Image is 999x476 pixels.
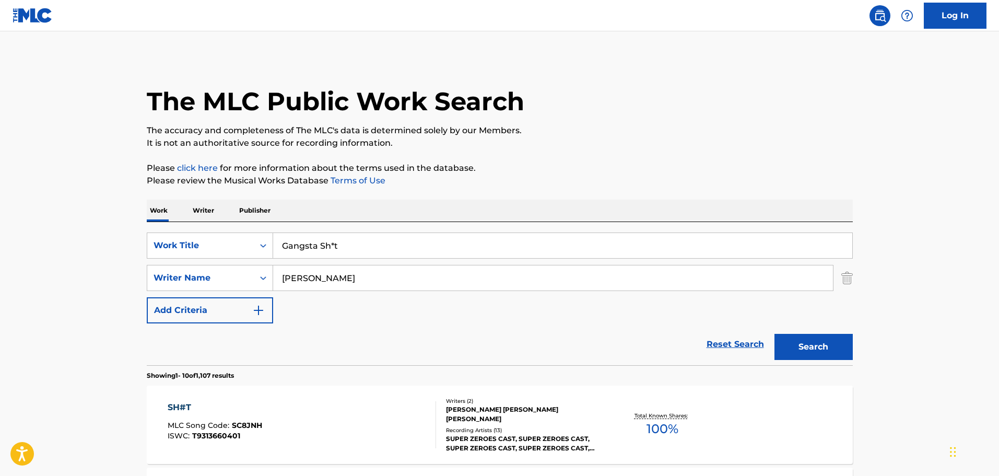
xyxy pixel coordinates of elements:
[232,421,262,430] span: SC8JNH
[147,124,853,137] p: The accuracy and completeness of The MLC's data is determined solely by our Members.
[168,421,232,430] span: MLC Song Code :
[869,5,890,26] a: Public Search
[147,297,273,323] button: Add Criteria
[147,175,853,187] p: Please review the Musical Works Database
[147,200,171,222] p: Work
[947,426,999,476] iframe: Chat Widget
[190,200,217,222] p: Writer
[147,233,853,365] form: Search Form
[774,334,853,360] button: Search
[647,420,678,438] span: 100 %
[446,405,604,424] div: [PERSON_NAME] [PERSON_NAME] [PERSON_NAME]
[147,386,853,464] a: SH#TMLC Song Code:SC8JNHISWC:T9313660401Writers (2)[PERSON_NAME] [PERSON_NAME] [PERSON_NAME]Recor...
[154,272,248,284] div: Writer Name
[841,265,853,291] img: Delete Criterion
[901,9,913,22] img: help
[177,163,218,173] a: click here
[950,436,956,468] div: Drag
[897,5,918,26] div: Help
[874,9,886,22] img: search
[168,401,262,414] div: SH#T
[634,412,690,420] p: Total Known Shares:
[147,371,234,380] p: Showing 1 - 10 of 1,107 results
[192,431,240,440] span: T9313660401
[13,8,53,23] img: MLC Logo
[328,176,385,185] a: Terms of Use
[236,200,274,222] p: Publisher
[252,304,265,317] img: 9d2ae6d4665cec9f34b9.svg
[154,239,248,252] div: Work Title
[168,431,192,440] span: ISWC :
[147,86,524,117] h1: The MLC Public Work Search
[147,162,853,175] p: Please for more information about the terms used in the database.
[446,434,604,453] div: SUPER ZEROES CAST, SUPER ZEROES CAST, SUPER ZEROES CAST, SUPER ZEROES CAST, SUPER ZEROES CAST
[701,333,769,356] a: Reset Search
[924,3,986,29] a: Log In
[446,426,604,434] div: Recording Artists ( 13 )
[446,397,604,405] div: Writers ( 2 )
[147,137,853,149] p: It is not an authoritative source for recording information.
